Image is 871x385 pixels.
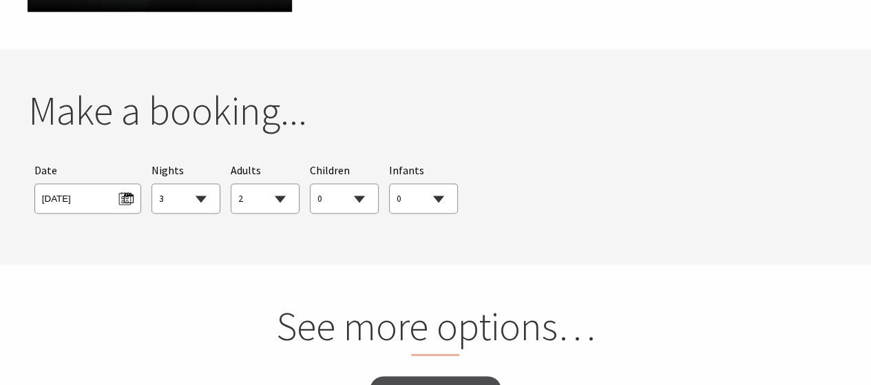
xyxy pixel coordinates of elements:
[34,163,57,177] span: Date
[310,163,350,177] span: Children
[151,162,220,214] div: Choose a number of nights
[389,163,424,177] span: Infants
[42,187,134,206] span: [DATE]
[173,302,698,356] h2: See more options…
[34,162,141,214] div: Please choose your desired arrival date
[231,163,261,177] span: Adults
[151,162,184,180] span: Nights
[28,87,843,135] h2: Make a booking...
